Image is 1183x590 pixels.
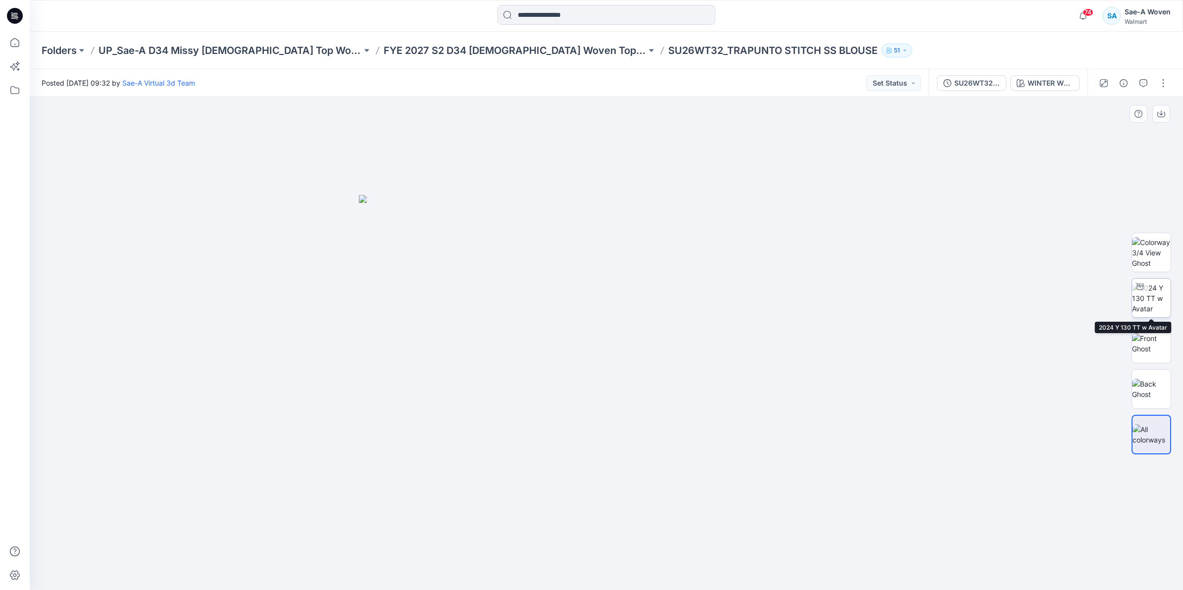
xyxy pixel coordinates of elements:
[1133,424,1170,445] img: All colorways
[1125,18,1171,25] div: Walmart
[1103,7,1121,25] div: SA
[1083,8,1093,16] span: 74
[894,45,900,56] p: 51
[122,79,195,87] a: Sae-A Virtual 3d Team
[1132,283,1171,314] img: 2024 Y 130 TT w Avatar
[1010,75,1080,91] button: WINTER WHITE
[1132,379,1171,399] img: Back Ghost
[42,78,195,88] span: Posted [DATE] 09:32 by
[954,78,1000,89] div: SU26WT32_Rev2_FULL COLORWAYS
[1125,6,1171,18] div: Sae-A Woven
[668,44,878,57] p: SU26WT32_TRAPUNTO STITCH SS BLOUSE
[359,195,854,590] img: eyJhbGciOiJIUzI1NiIsImtpZCI6IjAiLCJzbHQiOiJzZXMiLCJ0eXAiOiJKV1QifQ.eyJkYXRhIjp7InR5cGUiOiJzdG9yYW...
[1132,333,1171,354] img: Front Ghost
[1132,237,1171,268] img: Colorway 3/4 View Ghost
[42,44,77,57] a: Folders
[937,75,1006,91] button: SU26WT32_Rev2_FULL COLORWAYS
[1116,75,1132,91] button: Details
[384,44,647,57] a: FYE 2027 S2 D34 [DEMOGRAPHIC_DATA] Woven Tops - Sae-A
[882,44,912,57] button: 51
[1028,78,1073,89] div: WINTER WHITE
[99,44,362,57] a: UP_Sae-A D34 Missy [DEMOGRAPHIC_DATA] Top Woven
